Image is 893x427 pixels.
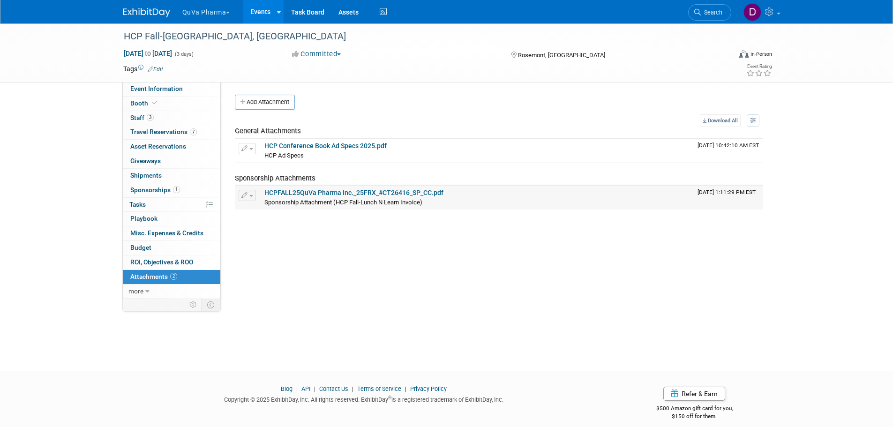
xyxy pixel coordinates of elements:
span: more [128,287,143,295]
span: | [403,385,409,392]
a: Budget [123,241,220,255]
span: General Attachments [235,127,301,135]
a: more [123,285,220,299]
span: 2 [170,273,177,280]
a: Booth [123,97,220,111]
span: (3 days) [174,51,194,57]
span: | [312,385,318,392]
span: Sponsorship Attachments [235,174,315,182]
span: Attachments [130,273,177,280]
div: $500 Amazon gift card for you, [619,398,770,420]
a: Tasks [123,198,220,212]
td: Upload Timestamp [694,139,763,162]
span: to [143,50,152,57]
td: Upload Timestamp [694,186,763,209]
a: HCP Conference Book Ad Specs 2025.pdf [264,142,387,150]
span: Upload Timestamp [698,189,756,195]
span: HCP Ad Specs [264,152,304,159]
span: Misc. Expenses & Credits [130,229,203,237]
span: Asset Reservations [130,142,186,150]
td: Personalize Event Tab Strip [185,299,202,311]
a: Refer & Earn [663,387,725,401]
a: Search [688,4,731,21]
div: HCP Fall-[GEOGRAPHIC_DATA], [GEOGRAPHIC_DATA] [120,28,717,45]
span: 1 [173,186,180,193]
a: Privacy Policy [410,385,447,392]
img: Danielle Mitchell [743,3,761,21]
td: Toggle Event Tabs [201,299,220,311]
a: Blog [281,385,293,392]
button: Add Attachment [235,95,295,110]
a: API [301,385,310,392]
a: HCPFALL25QuVa Pharma Inc._25FRX_#CT26416_SP_CC.pdf [264,189,443,196]
span: Upload Timestamp [698,142,759,149]
a: Sponsorships1 [123,183,220,197]
span: Search [701,9,722,16]
button: Committed [289,49,345,59]
a: Giveaways [123,154,220,168]
span: Booth [130,99,159,107]
a: Download All [700,114,741,127]
span: Budget [130,244,151,251]
a: Asset Reservations [123,140,220,154]
img: Format-Inperson.png [739,50,749,58]
span: Sponsorship Attachment (HCP Fall-Lunch N Learn Invoice) [264,199,422,206]
sup: ® [388,395,391,400]
span: | [350,385,356,392]
span: Shipments [130,172,162,179]
a: Event Information [123,82,220,96]
div: In-Person [750,51,772,58]
i: Booth reservation complete [152,100,157,105]
div: Copyright © 2025 ExhibitDay, Inc. All rights reserved. ExhibitDay is a registered trademark of Ex... [123,393,605,404]
a: Staff3 [123,111,220,125]
div: Event Rating [746,64,772,69]
span: ROI, Objectives & ROO [130,258,193,266]
div: $150 off for them. [619,412,770,420]
span: Sponsorships [130,186,180,194]
span: Travel Reservations [130,128,197,135]
span: [DATE] [DATE] [123,49,173,58]
a: Travel Reservations7 [123,125,220,139]
td: Tags [123,64,163,74]
span: Tasks [129,201,146,208]
img: ExhibitDay [123,8,170,17]
a: Contact Us [319,385,348,392]
span: Playbook [130,215,158,222]
a: Playbook [123,212,220,226]
span: 7 [190,128,197,135]
a: Misc. Expenses & Credits [123,226,220,240]
div: Event Format [676,49,773,63]
span: Giveaways [130,157,161,165]
a: Attachments2 [123,270,220,284]
a: Shipments [123,169,220,183]
span: Rosemont, [GEOGRAPHIC_DATA] [518,52,605,59]
span: 3 [147,114,154,121]
a: Terms of Service [357,385,401,392]
a: ROI, Objectives & ROO [123,255,220,270]
span: Event Information [130,85,183,92]
span: Staff [130,114,154,121]
a: Edit [148,66,163,73]
span: | [294,385,300,392]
